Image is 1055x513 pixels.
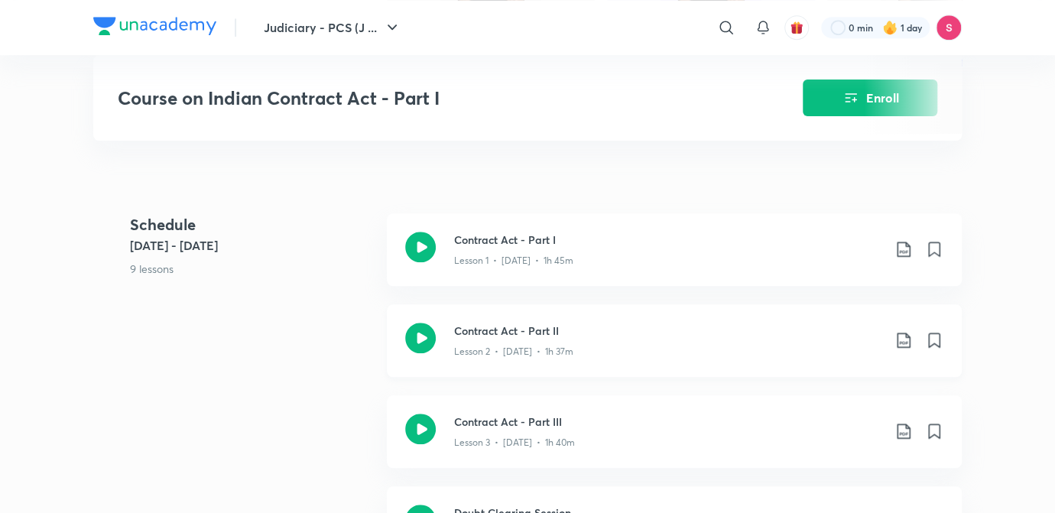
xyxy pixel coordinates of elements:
[118,87,716,109] h3: Course on Indian Contract Act - Part I
[255,12,411,43] button: Judiciary - PCS (J ...
[882,20,898,35] img: streak
[387,213,962,304] a: Contract Act - Part ILesson 1 • [DATE] • 1h 45m
[454,232,882,248] h3: Contract Act - Part I
[936,15,962,41] img: Sandeep Kumar
[387,395,962,486] a: Contract Act - Part IIILesson 3 • [DATE] • 1h 40m
[454,345,573,359] p: Lesson 2 • [DATE] • 1h 37m
[454,436,575,450] p: Lesson 3 • [DATE] • 1h 40m
[130,236,375,255] h5: [DATE] - [DATE]
[803,80,937,116] button: Enroll
[454,414,882,430] h3: Contract Act - Part III
[454,323,882,339] h3: Contract Act - Part II
[387,304,962,395] a: Contract Act - Part IILesson 2 • [DATE] • 1h 37m
[93,17,216,35] img: Company Logo
[130,213,375,236] h4: Schedule
[784,15,809,40] button: avatar
[454,254,573,268] p: Lesson 1 • [DATE] • 1h 45m
[790,21,803,34] img: avatar
[93,17,216,39] a: Company Logo
[130,261,375,277] p: 9 lessons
